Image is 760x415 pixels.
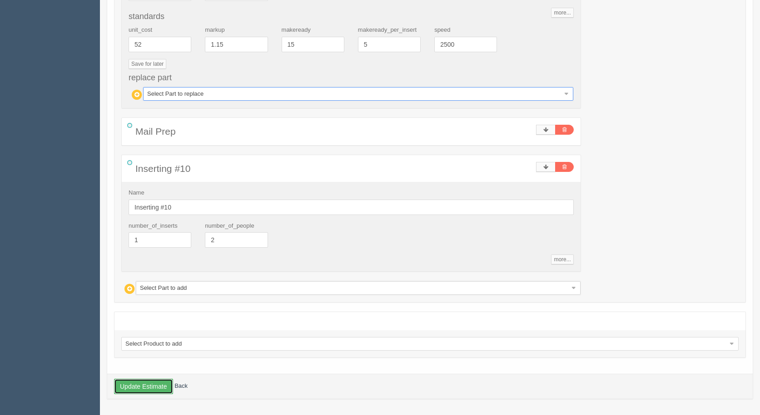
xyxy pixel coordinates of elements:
label: makeready [282,26,311,34]
input: Name [129,200,574,215]
h4: replace part [129,73,574,83]
span: Select Part to add [140,282,568,294]
a: Select Part to add [136,281,581,295]
h4: standards [129,12,574,21]
label: makeready_per_insert [358,26,417,34]
a: Select Product to add [121,337,739,351]
a: Back [174,383,188,390]
span: Inserting #10 [135,163,190,174]
label: markup [205,26,224,34]
label: number_of_people [205,222,254,230]
label: Name [129,189,144,197]
label: unit_cost [129,26,152,34]
a: Select Part to replace [143,87,573,101]
span: Select Part to replace [147,88,561,100]
button: Update Estimate [114,379,173,394]
span: Mail Prep [135,126,176,137]
a: more... [551,8,573,18]
label: number_of_inserts [129,222,178,230]
span: Select Product to add [125,337,726,350]
a: more... [551,254,573,264]
a: Save for later [129,59,166,69]
label: speed [434,26,450,34]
